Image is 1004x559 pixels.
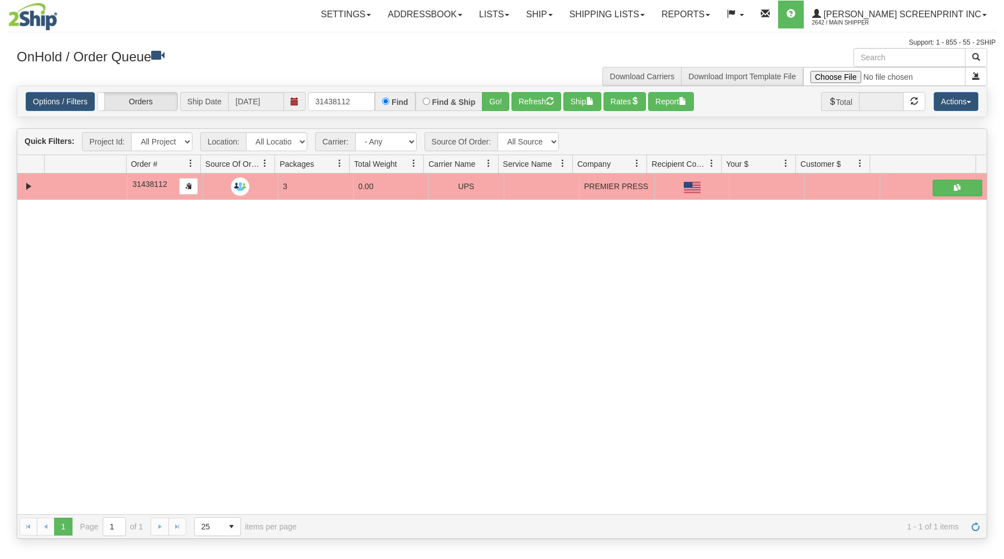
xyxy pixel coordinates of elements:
span: 1 - 1 of 1 items [312,522,959,531]
a: Order # filter column settings [181,154,200,173]
button: Ship [563,92,601,111]
span: Total [821,92,860,111]
a: Company filter column settings [627,154,646,173]
td: PREMIER PRESS [579,174,654,199]
input: Import [803,67,966,86]
a: Your $ filter column settings [776,154,795,173]
span: Page 1 [54,518,72,536]
span: items per page [194,517,297,536]
a: Customer $ filter column settings [851,154,870,173]
span: 25 [201,521,216,532]
input: Search [853,48,966,67]
label: Find [392,98,408,106]
img: US [684,182,701,193]
button: Shipping Documents [933,180,982,196]
button: Copy to clipboard [179,178,198,195]
span: Page sizes drop down [194,517,241,536]
span: Project Id: [82,132,131,151]
a: Download Import Template File [688,72,796,81]
label: Orders [98,93,177,110]
a: Download Carriers [610,72,674,81]
iframe: chat widget [978,223,1003,336]
span: Total Weight [354,158,397,170]
input: Order # [308,92,375,111]
span: Company [577,158,611,170]
span: select [223,518,240,536]
a: Options / Filters [26,92,95,111]
span: [PERSON_NAME] Screenprint Inc [821,9,981,19]
a: [PERSON_NAME] Screenprint Inc 2642 / Main Shipper [804,1,995,28]
a: Packages filter column settings [330,154,349,173]
button: Go! [482,92,509,111]
a: Collapse [22,180,36,194]
button: Refresh [511,92,561,111]
a: Source Of Order filter column settings [255,154,274,173]
button: Actions [934,92,978,111]
span: Your $ [726,158,749,170]
span: Ship Date [180,92,228,111]
a: Carrier Name filter column settings [479,154,498,173]
span: Source Of Order [205,158,261,170]
span: Carrier: [315,132,355,151]
span: 3 [283,182,287,191]
span: 0.00 [358,182,373,191]
div: UPS [433,180,499,192]
span: 31438112 [132,180,167,189]
button: Rates [604,92,646,111]
span: 2642 / Main Shipper [812,17,896,28]
a: Recipient Country filter column settings [702,154,721,173]
a: Shipping lists [561,1,653,28]
h3: OnHold / Order Queue [17,48,494,64]
span: Source Of Order: [424,132,498,151]
button: Search [965,48,987,67]
a: Total Weight filter column settings [404,154,423,173]
img: logo2642.jpg [8,3,57,31]
a: Lists [471,1,518,28]
label: Quick Filters: [25,136,74,147]
span: Recipient Country [651,158,707,170]
a: Service Name filter column settings [553,154,572,173]
span: Order # [131,158,157,170]
a: Ship [518,1,561,28]
span: Service Name [503,158,552,170]
span: Page of 1 [80,517,143,536]
button: Report [648,92,694,111]
img: Request [231,177,249,196]
span: Customer $ [800,158,841,170]
a: Refresh [967,518,984,536]
input: Page 1 [103,518,126,536]
a: Reports [653,1,718,28]
span: Location: [200,132,246,151]
a: Addressbook [379,1,471,28]
div: Support: 1 - 855 - 55 - 2SHIP [8,38,996,47]
div: grid toolbar [17,129,987,155]
label: Find & Ship [432,98,476,106]
span: Packages [279,158,313,170]
span: Carrier Name [428,158,475,170]
a: Settings [312,1,379,28]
